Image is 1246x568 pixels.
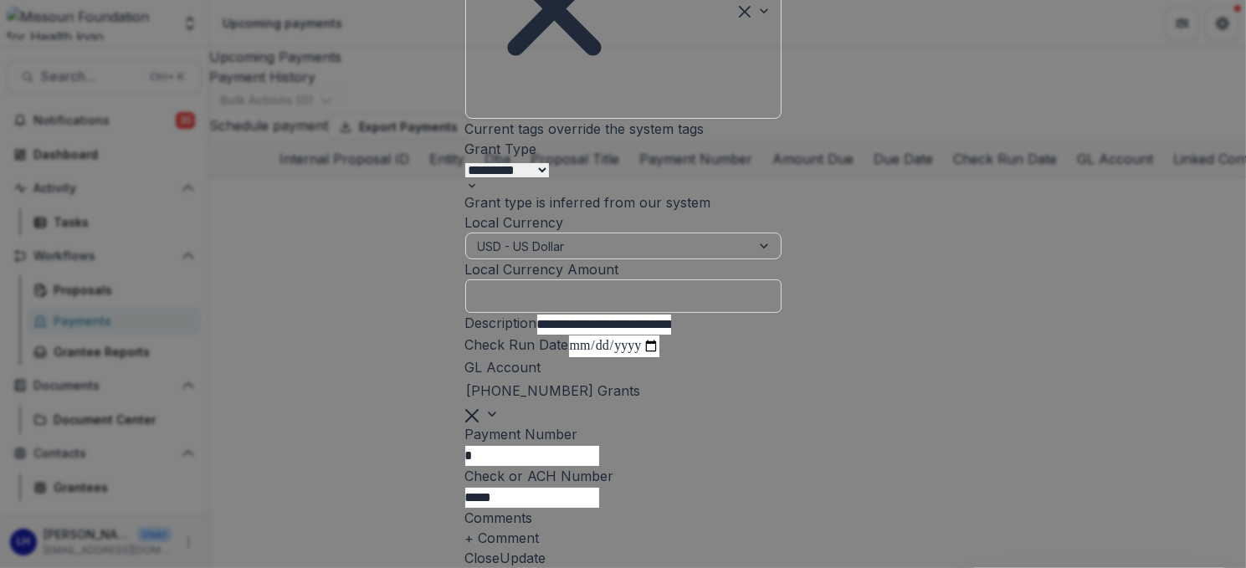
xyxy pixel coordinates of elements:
div: Clear selected options [465,404,479,424]
button: Update [500,548,546,568]
label: GL Account [465,359,541,376]
label: Check or ACH Number [465,468,614,484]
button: Close [465,548,500,568]
label: Grant Type [465,141,537,157]
label: Payment Number [465,426,578,443]
label: Comments [465,509,533,526]
label: Local Currency Amount [465,261,619,278]
button: + Comment [465,528,540,548]
label: Check Run Date [465,336,569,353]
div: Clear selected options [739,2,751,19]
div: Grant type is inferred from our system [465,192,782,212]
label: Local Currency [465,214,564,231]
div: Current tags override the system tags [465,119,782,139]
label: Description [465,315,537,331]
